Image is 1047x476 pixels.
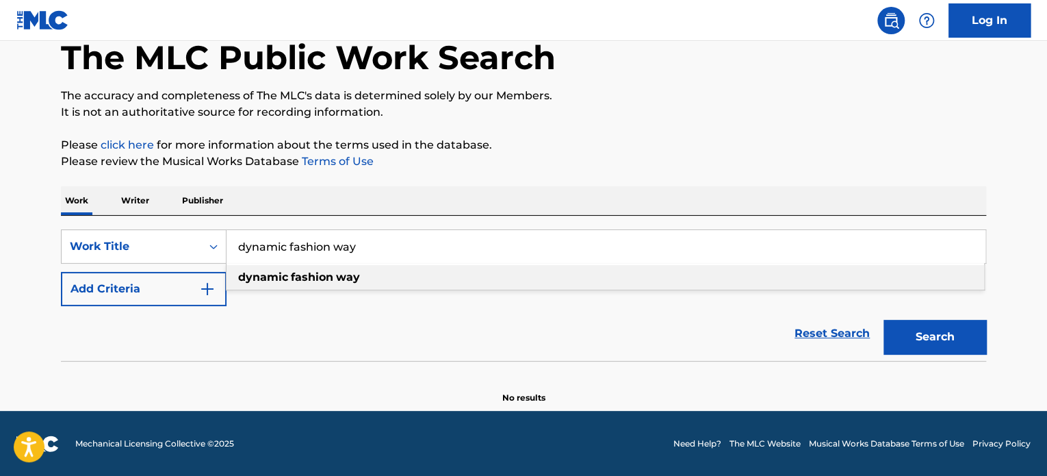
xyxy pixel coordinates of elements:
[883,320,986,354] button: Search
[199,281,216,297] img: 9d2ae6d4665cec9f34b9.svg
[61,137,986,153] p: Please for more information about the terms used in the database.
[979,410,1047,476] iframe: Chat Widget
[291,271,333,284] strong: fashion
[238,271,288,284] strong: dynamic
[16,10,69,30] img: MLC Logo
[61,229,986,361] form: Search Form
[729,438,801,450] a: The MLC Website
[75,438,234,450] span: Mechanical Licensing Collective © 2025
[61,37,556,78] h1: The MLC Public Work Search
[61,104,986,121] p: It is not an authoritative source for recording information.
[117,186,153,215] p: Writer
[502,375,545,404] p: No results
[336,271,360,284] strong: way
[178,186,227,215] p: Publisher
[70,238,193,255] div: Work Title
[16,436,59,452] img: logo
[299,155,374,168] a: Terms of Use
[883,12,899,29] img: search
[972,438,1031,450] a: Privacy Policy
[61,272,227,306] button: Add Criteria
[673,438,721,450] a: Need Help?
[877,7,905,34] a: Public Search
[918,12,935,29] img: help
[61,186,92,215] p: Work
[101,138,154,151] a: click here
[948,3,1031,38] a: Log In
[61,88,986,104] p: The accuracy and completeness of The MLC's data is determined solely by our Members.
[809,438,964,450] a: Musical Works Database Terms of Use
[61,153,986,170] p: Please review the Musical Works Database
[788,318,877,349] a: Reset Search
[913,7,940,34] div: Help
